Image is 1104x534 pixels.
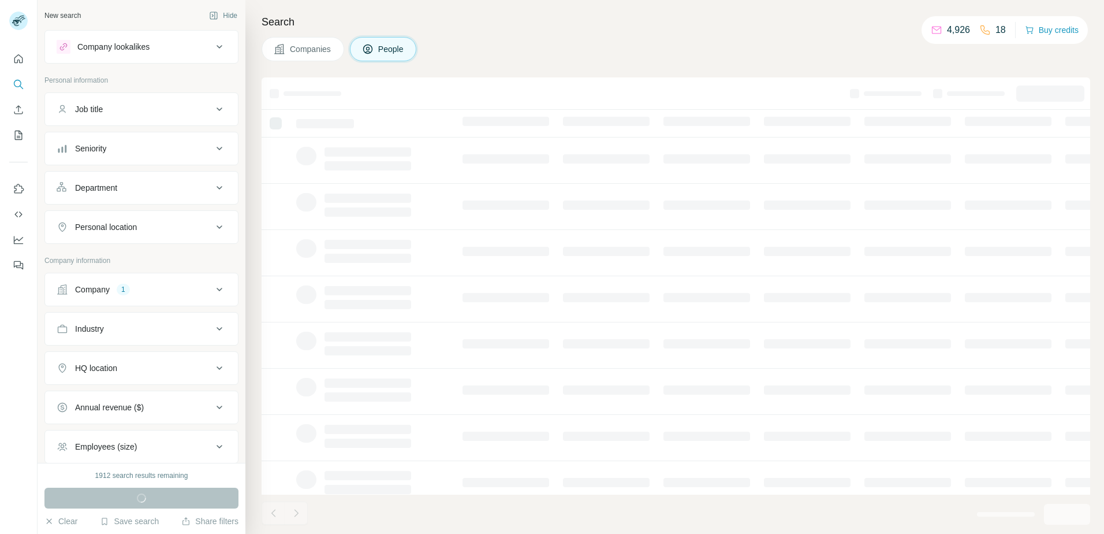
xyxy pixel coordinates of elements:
[9,99,28,120] button: Enrich CSV
[75,362,117,374] div: HQ location
[45,394,238,421] button: Annual revenue ($)
[201,7,245,24] button: Hide
[9,204,28,225] button: Use Surfe API
[44,10,81,21] div: New search
[117,284,130,295] div: 1
[9,179,28,199] button: Use Surfe on LinkedIn
[995,23,1006,37] p: 18
[45,354,238,382] button: HQ location
[44,255,238,266] p: Company information
[75,143,106,154] div: Seniority
[9,125,28,146] button: My lists
[75,221,137,233] div: Personal location
[45,213,238,241] button: Personal location
[75,441,137,453] div: Employees (size)
[181,516,238,527] button: Share filters
[75,103,103,115] div: Job title
[45,135,238,162] button: Seniority
[44,75,238,86] p: Personal information
[75,402,144,413] div: Annual revenue ($)
[44,516,77,527] button: Clear
[9,74,28,95] button: Search
[95,470,188,481] div: 1912 search results remaining
[947,23,970,37] p: 4,926
[45,276,238,303] button: Company1
[290,43,332,55] span: Companies
[45,95,238,123] button: Job title
[75,284,110,295] div: Company
[45,433,238,461] button: Employees (size)
[77,41,150,53] div: Company lookalikes
[1025,22,1079,38] button: Buy credits
[100,516,159,527] button: Save search
[75,323,104,335] div: Industry
[45,174,238,202] button: Department
[45,315,238,343] button: Industry
[9,229,28,250] button: Dashboard
[9,49,28,69] button: Quick start
[378,43,405,55] span: People
[75,182,117,194] div: Department
[262,14,1090,30] h4: Search
[45,33,238,61] button: Company lookalikes
[9,255,28,276] button: Feedback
